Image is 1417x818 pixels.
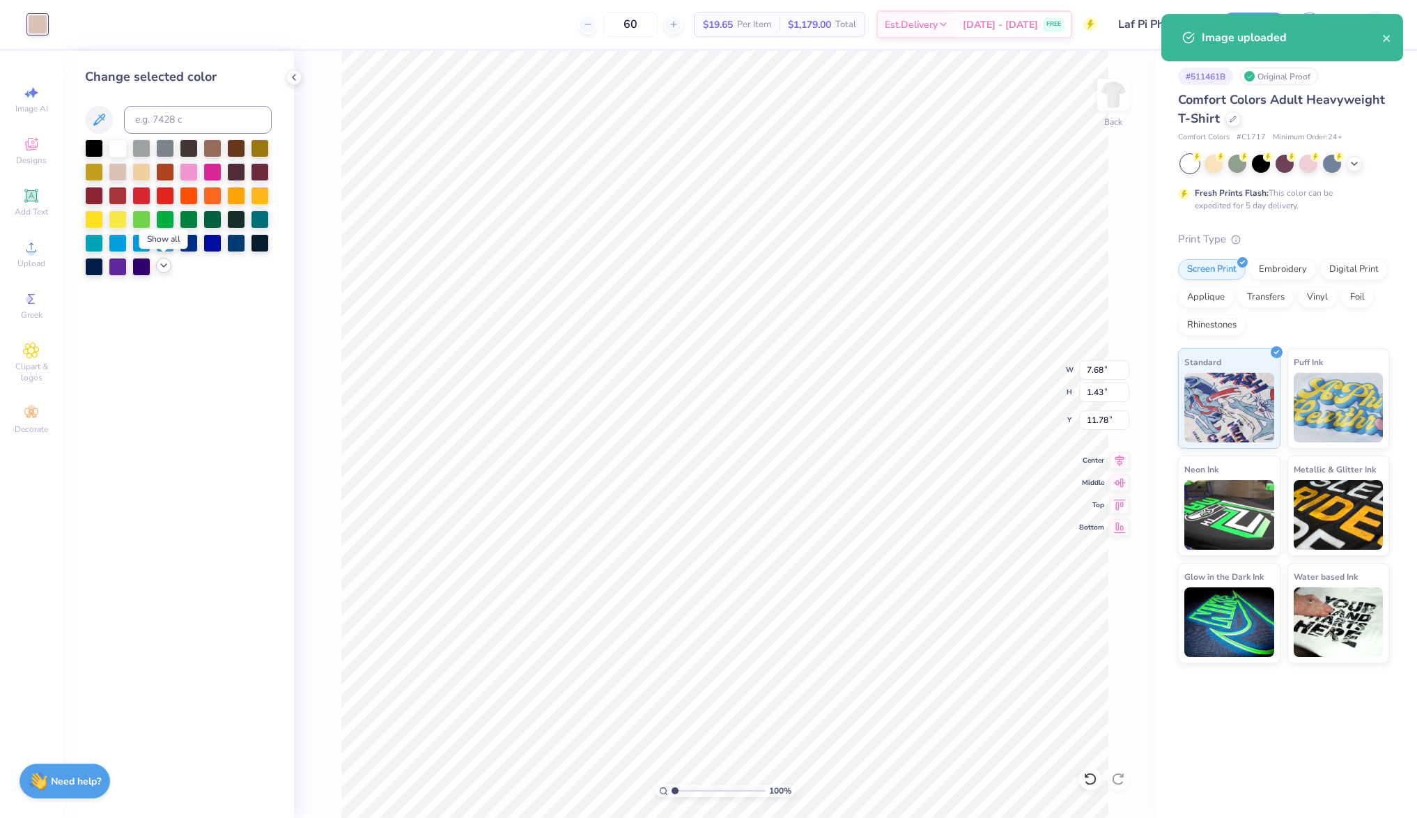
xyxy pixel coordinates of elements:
[1298,287,1337,308] div: Vinyl
[1104,116,1122,128] div: Back
[603,12,658,37] input: – –
[1079,478,1104,488] span: Middle
[1178,91,1385,127] span: Comfort Colors Adult Heavyweight T-Shirt
[1320,259,1388,280] div: Digital Print
[124,106,272,134] input: e.g. 7428 c
[15,206,48,217] span: Add Text
[15,424,48,435] span: Decorate
[1178,68,1233,85] div: # 511461B
[1178,231,1389,247] div: Print Type
[1294,569,1358,584] span: Water based Ink
[737,17,771,32] span: Per Item
[17,258,45,269] span: Upload
[1108,10,1210,38] input: Untitled Design
[1079,456,1104,465] span: Center
[139,229,188,249] div: Show all
[1184,587,1274,657] img: Glow in the Dark Ink
[1178,259,1246,280] div: Screen Print
[1178,315,1246,336] div: Rhinestones
[1294,462,1376,477] span: Metallic & Glitter Ink
[1195,187,1269,199] strong: Fresh Prints Flash:
[835,17,856,32] span: Total
[788,17,831,32] span: $1,179.00
[1079,500,1104,510] span: Top
[1294,480,1384,550] img: Metallic & Glitter Ink
[769,785,791,797] span: 100 %
[1237,132,1266,144] span: # C1717
[1184,569,1264,584] span: Glow in the Dark Ink
[1178,132,1230,144] span: Comfort Colors
[1382,29,1392,46] button: close
[1273,132,1342,144] span: Minimum Order: 24 +
[1250,259,1316,280] div: Embroidery
[963,17,1038,32] span: [DATE] - [DATE]
[1294,373,1384,442] img: Puff Ink
[1184,480,1274,550] img: Neon Ink
[15,103,48,114] span: Image AI
[1202,29,1382,46] div: Image uploaded
[1046,20,1061,29] span: FREE
[1184,462,1218,477] span: Neon Ink
[1195,187,1366,212] div: This color can be expedited for 5 day delivery.
[21,309,42,321] span: Greek
[16,155,47,166] span: Designs
[1079,523,1104,532] span: Bottom
[1294,587,1384,657] img: Water based Ink
[1184,373,1274,442] img: Standard
[51,775,101,788] strong: Need help?
[1294,355,1323,369] span: Puff Ink
[703,17,733,32] span: $19.65
[1341,287,1374,308] div: Foil
[1178,287,1234,308] div: Applique
[1099,81,1127,109] img: Back
[85,68,272,86] div: Change selected color
[885,17,938,32] span: Est. Delivery
[1240,68,1318,85] div: Original Proof
[7,361,56,383] span: Clipart & logos
[1238,287,1294,308] div: Transfers
[1184,355,1221,369] span: Standard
